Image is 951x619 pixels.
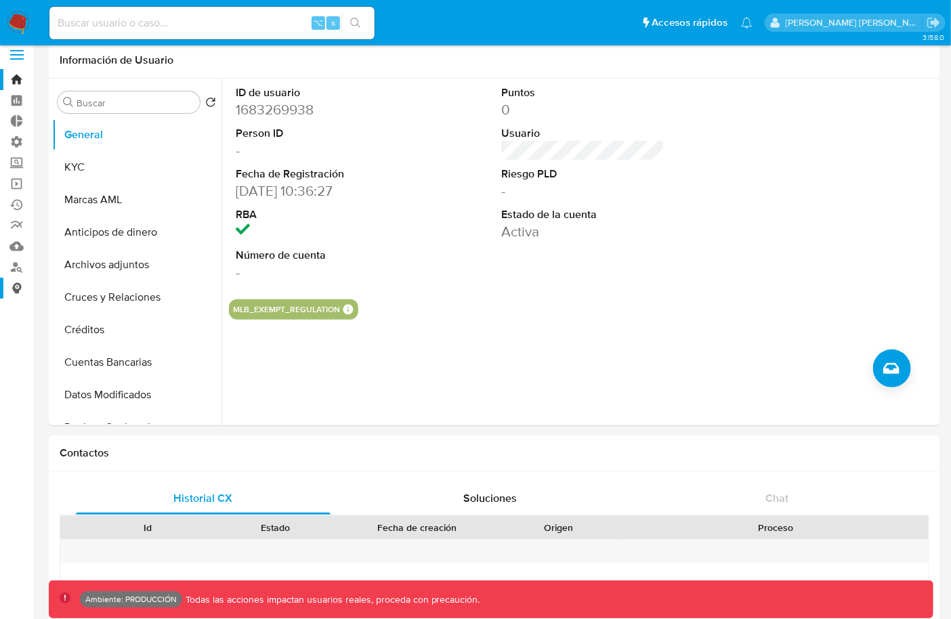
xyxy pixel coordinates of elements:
[927,16,941,30] a: Salir
[77,97,194,109] input: Buscar
[632,521,919,534] div: Proceso
[501,182,664,200] dd: -
[236,85,399,100] dt: ID de usuario
[236,248,399,263] dt: Número de cuenta
[52,314,221,346] button: Créditos
[236,263,399,282] dd: -
[349,521,485,534] div: Fecha de creación
[93,521,203,534] div: Id
[173,490,232,506] span: Historial CX
[60,54,173,67] h1: Información de Usuario
[49,14,375,32] input: Buscar usuario o caso...
[504,521,613,534] div: Origen
[63,97,74,108] button: Buscar
[205,97,216,112] button: Volver al orden por defecto
[52,411,221,444] button: Devices Geolocation
[52,119,221,151] button: General
[501,100,664,119] dd: 0
[221,521,331,534] div: Estado
[652,16,727,30] span: Accesos rápidos
[501,167,664,182] dt: Riesgo PLD
[236,141,399,160] dd: -
[501,207,664,222] dt: Estado de la cuenta
[341,14,369,33] button: search-icon
[501,222,664,241] dd: Activa
[52,151,221,184] button: KYC
[313,16,323,29] span: ⌥
[501,85,664,100] dt: Puntos
[52,281,221,314] button: Cruces y Relaciones
[236,100,399,119] dd: 1683269938
[331,16,335,29] span: s
[60,446,929,460] h1: Contactos
[236,167,399,182] dt: Fecha de Registración
[463,490,517,506] span: Soluciones
[182,593,480,606] p: Todas las acciones impactan usuarios reales, proceda con precaución.
[765,490,788,506] span: Chat
[52,249,221,281] button: Archivos adjuntos
[236,207,399,222] dt: RBA
[52,184,221,216] button: Marcas AML
[52,216,221,249] button: Anticipos de dinero
[85,597,177,602] p: Ambiente: PRODUCCIÓN
[236,182,399,200] dd: [DATE] 10:36:27
[786,16,923,29] p: mauro.ibarra@mercadolibre.com
[501,126,664,141] dt: Usuario
[52,379,221,411] button: Datos Modificados
[52,346,221,379] button: Cuentas Bancarias
[236,126,399,141] dt: Person ID
[741,17,753,28] a: Notificaciones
